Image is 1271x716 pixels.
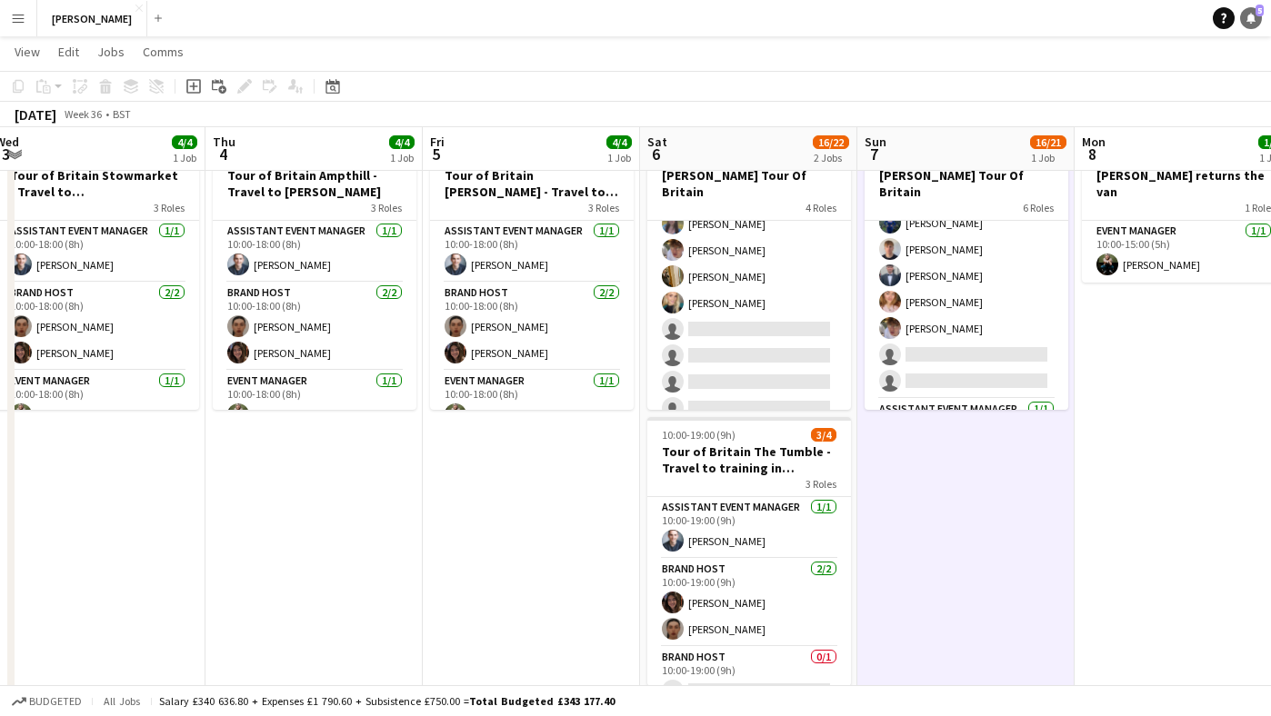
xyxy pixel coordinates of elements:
[647,141,851,410] app-job-card: 10:00-19:00 (9h)13/18[PERSON_NAME] Tour Of Britain4 Roles[PERSON_NAME][PERSON_NAME][PERSON_NAME][...
[1023,201,1054,214] span: 6 Roles
[173,151,196,164] div: 1 Job
[645,144,667,164] span: 6
[647,443,851,476] h3: Tour of Britain The Tumble - Travel to training in [GEOGRAPHIC_DATA]
[862,144,886,164] span: 7
[427,144,445,164] span: 5
[813,135,849,149] span: 16/22
[1031,151,1066,164] div: 1 Job
[51,40,86,64] a: Edit
[213,167,416,200] h3: Tour of Britain Ampthill - Travel to [PERSON_NAME]
[606,135,632,149] span: 4/4
[390,151,414,164] div: 1 Job
[865,100,1068,399] app-card-role: [PERSON_NAME][PERSON_NAME][PERSON_NAME][PERSON_NAME][PERSON_NAME][PERSON_NAME][PERSON_NAME][PERSO...
[135,40,191,64] a: Comms
[430,167,634,200] h3: Tour of Britain [PERSON_NAME] - Travel to The Tumble/[GEOGRAPHIC_DATA]
[588,201,619,214] span: 3 Roles
[213,371,416,433] app-card-role: Event Manager1/110:00-18:00 (8h)[PERSON_NAME]
[865,141,1068,410] app-job-card: 07:30-22:00 (14h30m)16/21[PERSON_NAME] Tour Of Britain6 Roles[PERSON_NAME][PERSON_NAME][PERSON_NA...
[806,477,836,491] span: 3 Roles
[1030,135,1066,149] span: 16/21
[213,283,416,371] app-card-role: Brand Host2/210:00-18:00 (8h)[PERSON_NAME][PERSON_NAME]
[100,694,144,708] span: All jobs
[210,144,235,164] span: 4
[213,221,416,283] app-card-role: Assistant Event Manager1/110:00-18:00 (8h)[PERSON_NAME]
[1240,7,1262,29] a: 5
[1256,5,1264,16] span: 5
[1245,201,1271,214] span: 1 Role
[647,417,851,686] app-job-card: 10:00-19:00 (9h)3/4Tour of Britain The Tumble - Travel to training in [GEOGRAPHIC_DATA]3 RolesAss...
[865,134,886,150] span: Sun
[814,151,848,164] div: 2 Jobs
[1079,144,1106,164] span: 8
[97,44,125,60] span: Jobs
[143,44,184,60] span: Comms
[9,691,85,711] button: Budgeted
[172,135,197,149] span: 4/4
[7,40,47,64] a: View
[37,1,147,36] button: [PERSON_NAME]
[213,141,416,410] app-job-card: 10:00-18:00 (8h)4/4Tour of Britain Ampthill - Travel to [PERSON_NAME]3 RolesAssistant Event Manag...
[430,221,634,283] app-card-role: Assistant Event Manager1/110:00-18:00 (8h)[PERSON_NAME]
[113,107,131,121] div: BST
[430,371,634,433] app-card-role: Event Manager1/110:00-18:00 (8h)[PERSON_NAME]
[389,135,415,149] span: 4/4
[430,283,634,371] app-card-role: Brand Host2/210:00-18:00 (8h)[PERSON_NAME][PERSON_NAME]
[647,497,851,559] app-card-role: Assistant Event Manager1/110:00-19:00 (9h)[PERSON_NAME]
[154,201,185,214] span: 3 Roles
[29,695,82,708] span: Budgeted
[647,167,851,200] h3: [PERSON_NAME] Tour Of Britain
[865,399,1068,461] app-card-role: Assistant Event Manager1/1
[662,428,736,442] span: 10:00-19:00 (9h)
[159,694,615,708] div: Salary £340 636.80 + Expenses £1 790.60 + Subsistence £750.00 =
[60,107,105,121] span: Week 36
[1082,134,1106,150] span: Mon
[58,44,79,60] span: Edit
[806,201,836,214] span: 4 Roles
[647,134,667,150] span: Sat
[647,559,851,647] app-card-role: Brand Host2/210:00-19:00 (9h)[PERSON_NAME][PERSON_NAME]
[469,694,615,708] span: Total Budgeted £343 177.40
[90,40,132,64] a: Jobs
[430,141,634,410] app-job-card: 10:00-18:00 (8h)4/4Tour of Britain [PERSON_NAME] - Travel to The Tumble/[GEOGRAPHIC_DATA]3 RolesA...
[15,105,56,124] div: [DATE]
[371,201,402,214] span: 3 Roles
[213,134,235,150] span: Thu
[15,44,40,60] span: View
[607,151,631,164] div: 1 Job
[865,167,1068,200] h3: [PERSON_NAME] Tour Of Britain
[811,428,836,442] span: 3/4
[647,647,851,709] app-card-role: Brand Host0/110:00-19:00 (9h)
[430,134,445,150] span: Fri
